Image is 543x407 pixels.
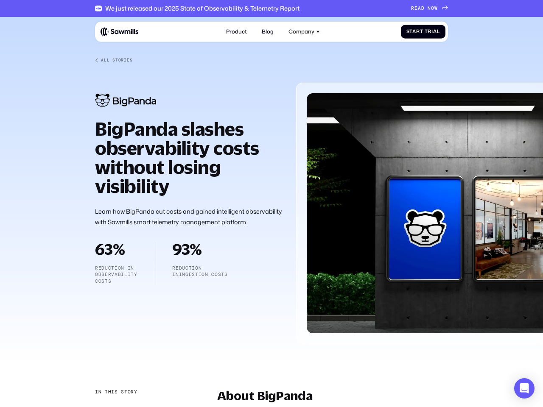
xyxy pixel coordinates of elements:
[105,5,299,12] div: We just released our 2025 State of Observability & Telemetry Report
[411,6,438,11] div: READ NOW
[95,241,140,256] h2: 63%
[217,389,448,402] h2: About BigPanda
[401,25,445,39] a: Start Trial
[514,378,535,399] div: Open Intercom Messenger
[95,119,283,195] h1: BigPanda slashes observability costs without losing visibility
[95,265,140,285] p: Reduction in observability costs
[101,58,132,63] div: All Stories
[95,389,137,396] div: In this story
[172,265,228,278] p: reduction iningestion costs
[288,28,314,35] div: Company
[406,29,440,34] div: Start Trial
[411,6,448,11] a: READ NOW
[258,24,277,39] a: Blog
[222,24,251,39] a: Product
[95,206,283,228] p: Learn how BigPanda cut costs and gained intelligent observability with Sawmills smart telemetry m...
[172,241,228,256] h2: 93%
[95,58,448,63] a: All Stories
